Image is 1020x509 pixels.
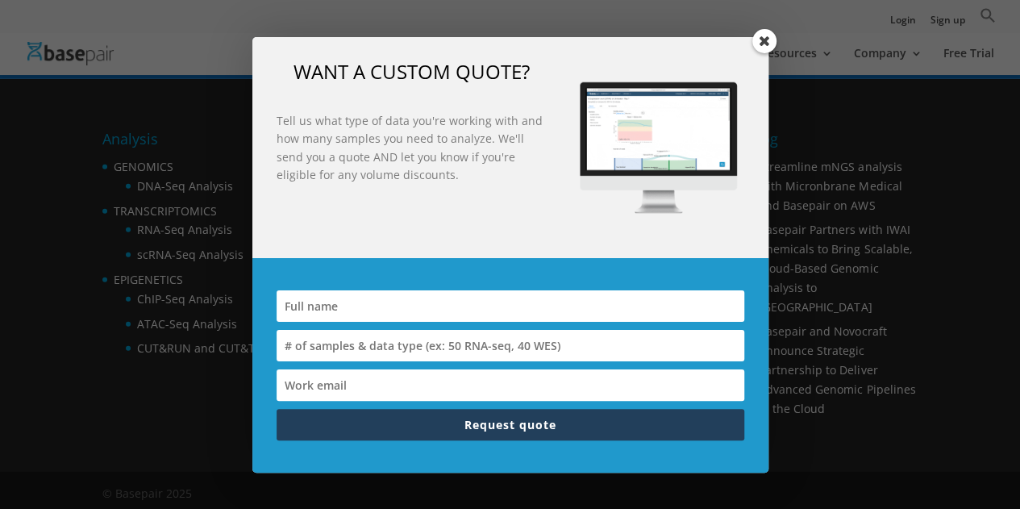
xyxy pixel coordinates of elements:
[277,113,543,182] strong: Tell us what type of data you're working with and how many samples you need to analyze. We'll sen...
[277,409,744,440] button: Request quote
[277,290,744,322] input: Full name
[277,369,744,401] input: Work email
[688,156,1010,438] iframe: Drift Widget Chat Window
[939,428,1001,490] iframe: Drift Widget Chat Controller
[464,417,556,432] span: Request quote
[277,330,744,361] input: # of samples & data type (ex: 50 RNA-seq, 40 WES)
[294,58,530,85] span: WANT A CUSTOM QUOTE?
